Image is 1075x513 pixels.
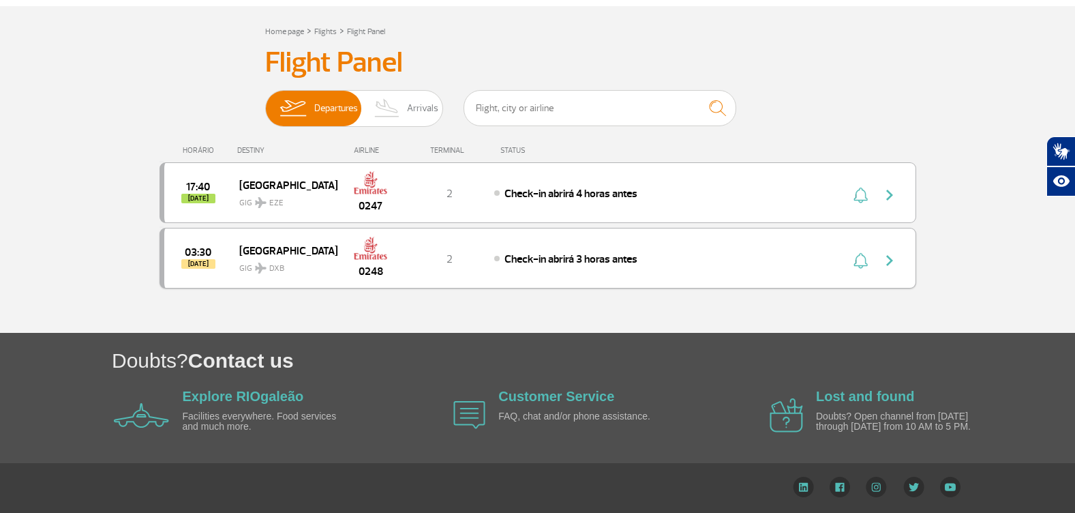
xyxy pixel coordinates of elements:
img: LinkedIn [793,477,814,497]
span: 2025-10-01 17:40:00 [186,182,210,192]
h3: Flight Panel [265,46,811,80]
img: destiny_airplane.svg [255,197,267,208]
a: Flight Panel [347,27,385,37]
img: slider-embarque [271,91,314,126]
img: seta-direita-painel-voo.svg [881,187,898,203]
img: slider-desembarque [367,91,408,126]
span: [GEOGRAPHIC_DATA] [239,176,327,194]
span: Arrivals [407,91,438,126]
button: Abrir tradutor de língua de sinais. [1046,136,1075,166]
img: airplane icon [770,398,803,433]
span: Departures [314,91,358,126]
a: > [307,23,312,38]
img: Facebook [830,477,850,497]
div: AIRLINE [337,146,405,155]
img: Instagram [866,477,887,497]
span: 0247 [359,198,382,214]
span: GIG [239,190,327,209]
span: DXB [269,263,284,275]
span: 2 [446,187,453,201]
span: [DATE] [181,259,215,269]
span: [GEOGRAPHIC_DATA] [239,241,327,259]
span: GIG [239,255,327,275]
span: Check-in abrirá 3 horas antes [504,252,637,266]
img: destiny_airplane.svg [255,263,267,274]
a: Customer Service [498,389,614,404]
a: > [339,23,344,38]
button: Abrir recursos assistivos. [1046,166,1075,196]
p: FAQ, chat and/or phone assistance. [498,411,655,422]
span: Contact us [188,349,294,372]
span: 2025-10-02 03:30:00 [185,248,211,257]
p: Doubts? Open channel from [DATE] through [DATE] from 10 AM to 5 PM. [816,411,973,433]
input: Flight, city or airline [464,90,736,126]
div: DESTINY [237,146,337,155]
span: EZE [269,197,284,209]
div: STATUS [494,146,605,155]
a: Flights [314,27,337,37]
span: 0248 [359,263,383,280]
div: TERMINAL [405,146,494,155]
img: sino-painel-voo.svg [853,187,868,203]
p: Facilities everywhere. Food services and much more. [183,411,339,433]
img: sino-painel-voo.svg [853,252,868,269]
h1: Doubts? [112,347,1075,375]
span: 2 [446,252,453,266]
img: seta-direita-painel-voo.svg [881,252,898,269]
div: HORÁRIO [164,146,238,155]
span: Check-in abrirá 4 horas antes [504,187,637,201]
img: airplane icon [114,403,169,428]
a: Home page [265,27,304,37]
img: Twitter [903,477,924,497]
div: Plugin de acessibilidade da Hand Talk. [1046,136,1075,196]
a: Explore RIOgaleão [183,389,304,404]
img: airplane icon [453,401,485,429]
a: Lost and found [816,389,914,404]
img: YouTube [940,477,960,497]
span: [DATE] [181,194,215,203]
